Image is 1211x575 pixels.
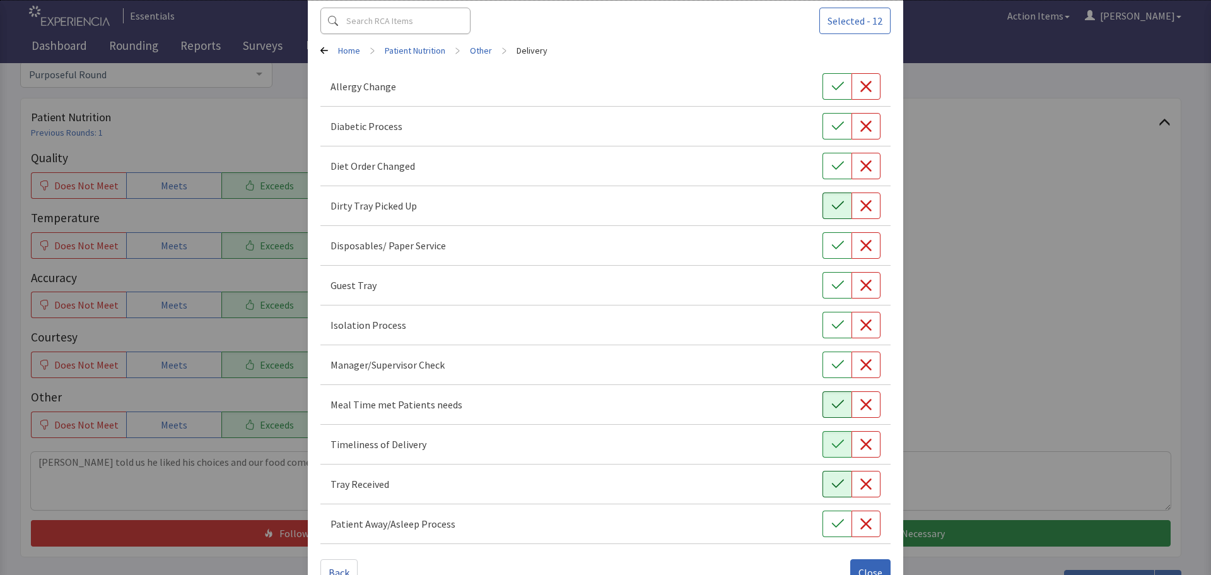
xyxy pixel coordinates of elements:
p: Disposables/ Paper Service [331,238,446,253]
p: Diabetic Process [331,119,402,134]
p: Diet Order Changed [331,158,415,174]
p: Patient Away/Asleep Process [331,516,455,531]
input: Search RCA Items [320,8,471,34]
a: Delivery [517,44,547,57]
p: Timeliness of Delivery [331,437,426,452]
a: Home [338,44,360,57]
p: Isolation Process [331,317,406,333]
a: Other [470,44,492,57]
p: Guest Tray [331,278,377,293]
a: Patient Nutrition [385,44,445,57]
p: Meal Time met Patients needs [331,397,462,412]
p: Allergy Change [331,79,396,94]
p: Tray Received [331,477,389,492]
span: Selected - 12 [828,13,882,28]
span: > [502,38,506,63]
span: > [455,38,460,63]
p: Manager/Supervisor Check [331,357,445,372]
span: > [370,38,375,63]
p: Dirty Tray Picked Up [331,198,417,213]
